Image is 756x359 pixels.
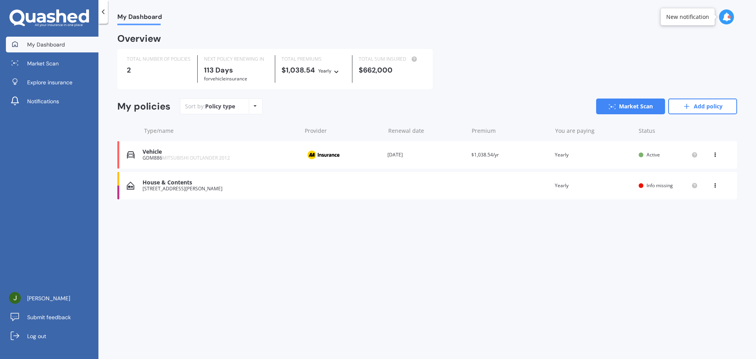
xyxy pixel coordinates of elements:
[282,66,346,75] div: $1,038.54
[318,67,332,75] div: Yearly
[127,66,191,74] div: 2
[6,37,98,52] a: My Dashboard
[639,127,698,135] div: Status
[143,149,297,155] div: Vehicle
[596,99,665,114] a: Market Scan
[27,313,71,321] span: Submit feedback
[205,102,235,110] div: Policy type
[27,60,59,67] span: Market Scan
[647,151,660,158] span: Active
[6,56,98,71] a: Market Scan
[27,332,46,340] span: Log out
[471,151,499,158] span: $1,038.54/yr
[127,182,134,190] img: House & Contents
[117,13,162,24] span: My Dashboard
[647,182,673,189] span: Info missing
[6,74,98,90] a: Explore insurance
[27,294,70,302] span: [PERSON_NAME]
[282,55,346,63] div: TOTAL PREMIUMS
[6,328,98,344] a: Log out
[555,151,632,159] div: Yearly
[27,41,65,48] span: My Dashboard
[27,97,59,105] span: Notifications
[185,102,235,110] div: Sort by:
[555,182,632,190] div: Yearly
[359,66,423,74] div: $662,000
[472,127,549,135] div: Premium
[204,55,268,63] div: NEXT POLICY RENEWING IN
[555,127,632,135] div: You are paying
[359,55,423,63] div: TOTAL SUM INSURED
[6,290,98,306] a: [PERSON_NAME]
[6,93,98,109] a: Notifications
[117,101,170,112] div: My policies
[305,127,382,135] div: Provider
[204,75,247,82] span: for Vehicle insurance
[6,309,98,325] a: Submit feedback
[9,292,21,304] img: ACg8ocJvypVevqqS9QhhMlgTqJ4Uxhcr1DKnjOrsFS-oX2WZu2aXEkc=s96-c
[143,186,297,192] div: [STREET_ADDRESS][PERSON_NAME]
[127,55,191,63] div: TOTAL NUMBER OF POLICIES
[304,147,343,162] img: AA
[117,35,161,43] div: Overview
[162,154,230,161] span: MITSUBISHI OUTLANDER 2012
[668,99,737,114] a: Add policy
[144,127,298,135] div: Type/name
[27,78,72,86] span: Explore insurance
[204,65,233,75] b: 113 Days
[387,151,465,159] div: [DATE]
[127,151,135,159] img: Vehicle
[388,127,465,135] div: Renewal date
[143,179,297,186] div: House & Contents
[143,155,297,161] div: GDM886
[666,13,709,21] div: New notification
